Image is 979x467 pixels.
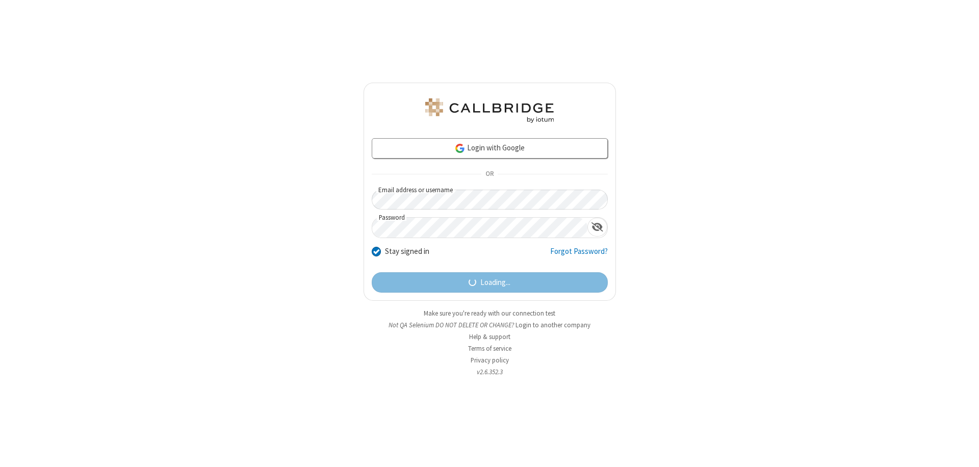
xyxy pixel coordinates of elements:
li: v2.6.352.3 [364,367,616,377]
a: Make sure you're ready with our connection test [424,309,555,318]
button: Loading... [372,272,608,293]
input: Email address or username [372,190,608,210]
li: Not QA Selenium DO NOT DELETE OR CHANGE? [364,320,616,330]
input: Password [372,218,587,238]
label: Stay signed in [385,246,429,257]
a: Privacy policy [471,356,509,365]
span: Loading... [480,277,510,289]
div: Show password [587,218,607,237]
button: Login to another company [516,320,590,330]
img: google-icon.png [454,143,466,154]
a: Login with Google [372,138,608,159]
a: Terms of service [468,344,511,353]
a: Forgot Password? [550,246,608,265]
img: QA Selenium DO NOT DELETE OR CHANGE [423,98,556,123]
a: Help & support [469,332,510,341]
span: OR [481,167,498,181]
